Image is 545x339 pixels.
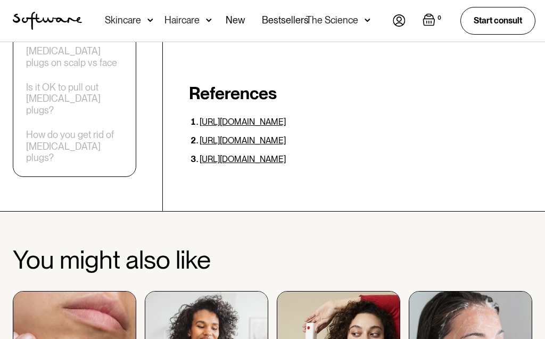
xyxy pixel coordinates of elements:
[13,246,532,275] h2: You might also like
[26,82,123,117] a: Is it OK to pull out [MEDICAL_DATA] plugs?
[13,12,82,30] a: home
[206,15,212,26] img: arrow down
[200,136,286,146] a: [URL][DOMAIN_NAME]
[26,46,123,69] a: [MEDICAL_DATA] plugs on scalp vs face
[13,12,82,30] img: Software Logo
[105,15,141,26] div: Skincare
[189,84,532,104] h2: References
[460,7,535,34] a: Start consult
[365,15,370,26] img: arrow down
[147,15,153,26] img: arrow down
[26,130,123,164] a: How do you get rid of [MEDICAL_DATA] plugs?
[164,15,200,26] div: Haircare
[306,15,358,26] div: The Science
[423,13,443,28] a: Open empty cart
[435,13,443,23] div: 0
[200,155,286,165] a: [URL][DOMAIN_NAME]
[200,117,286,127] a: [URL][DOMAIN_NAME]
